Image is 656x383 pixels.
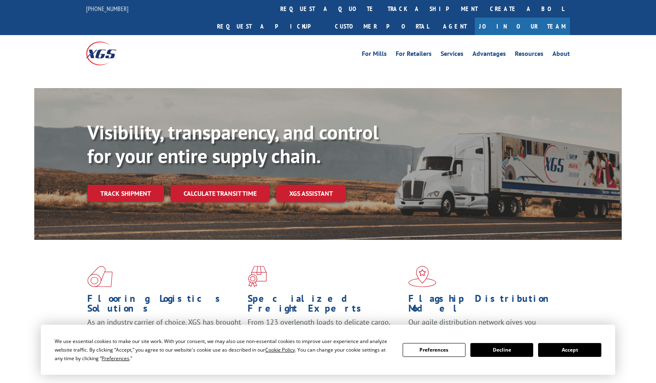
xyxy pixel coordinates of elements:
img: xgs-icon-focused-on-flooring-red [248,266,267,287]
button: Preferences [403,343,465,357]
a: Services [441,51,463,60]
p: From 123 overlength loads to delicate cargo, our experienced staff knows the best way to move you... [248,317,402,354]
a: Track shipment [87,185,164,202]
a: XGS ASSISTANT [276,185,346,202]
div: Cookie Consent Prompt [41,325,615,375]
b: Visibility, transparency, and control for your entire supply chain. [87,120,379,168]
h1: Specialized Freight Experts [248,294,402,317]
button: Accept [538,343,601,357]
div: We use essential cookies to make our site work. With your consent, we may also use non-essential ... [55,337,392,363]
a: Resources [515,51,543,60]
span: As an industry carrier of choice, XGS has brought innovation and dedication to flooring logistics... [87,317,241,346]
a: Request a pickup [211,18,329,35]
h1: Flooring Logistics Solutions [87,294,242,317]
a: For Retailers [396,51,432,60]
a: Agent [435,18,475,35]
a: Calculate transit time [171,185,270,202]
h1: Flagship Distribution Model [408,294,563,317]
a: Customer Portal [329,18,435,35]
img: xgs-icon-flagship-distribution-model-red [408,266,437,287]
a: Join Our Team [475,18,570,35]
span: Cookie Policy [265,346,295,353]
span: Preferences [102,355,129,362]
a: [PHONE_NUMBER] [86,4,129,13]
a: Advantages [472,51,506,60]
img: xgs-icon-total-supply-chain-intelligence-red [87,266,113,287]
button: Decline [470,343,533,357]
a: About [552,51,570,60]
a: For Mills [362,51,387,60]
span: Our agile distribution network gives you nationwide inventory management on demand. [408,317,558,337]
